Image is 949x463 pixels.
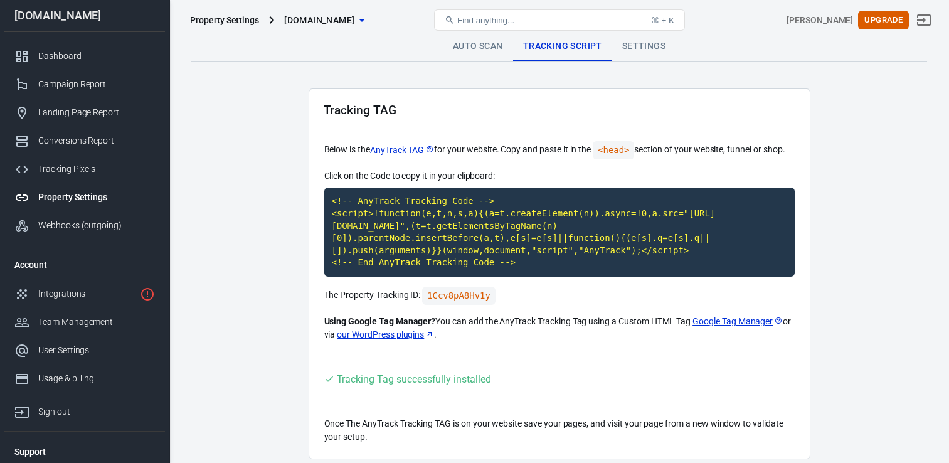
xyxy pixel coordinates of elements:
[324,141,795,159] p: Below is the for your website. Copy and paste it in the section of your website, funnel or shop.
[324,169,795,183] p: Click on the Code to copy it in your clipboard:
[858,11,909,30] button: Upgrade
[337,328,434,341] a: our WordPress plugins
[692,315,783,328] a: Google Tag Manager
[4,98,165,127] a: Landing Page Report
[593,141,634,159] code: <head>
[422,287,496,305] code: Click to copy
[787,14,853,27] div: Account id: K5Mk47OS
[38,344,155,357] div: User Settings
[4,155,165,183] a: Tracking Pixels
[651,16,674,25] div: ⌘ + K
[4,10,165,21] div: [DOMAIN_NAME]
[38,106,155,119] div: Landing Page Report
[4,127,165,155] a: Conversions Report
[4,393,165,426] a: Sign out
[513,31,612,61] a: Tracking Script
[38,162,155,176] div: Tracking Pixels
[324,104,396,117] h2: Tracking TAG
[4,280,165,308] a: Integrations
[4,250,165,280] li: Account
[4,365,165,393] a: Usage & billing
[337,371,491,387] div: Tracking Tag successfully installed
[38,134,155,147] div: Conversions Report
[324,316,436,326] strong: Using Google Tag Manager?
[38,191,155,204] div: Property Settings
[4,42,165,70] a: Dashboard
[38,405,155,418] div: Sign out
[4,70,165,98] a: Campaign Report
[612,31,676,61] a: Settings
[38,219,155,232] div: Webhooks (outgoing)
[140,287,155,302] svg: 1 networks not verified yet
[370,144,434,157] a: AnyTrack TAG
[190,14,259,26] div: Property Settings
[38,316,155,329] div: Team Management
[909,5,939,35] a: Sign out
[443,31,513,61] a: Auto Scan
[457,16,514,25] span: Find anything...
[4,308,165,336] a: Team Management
[284,13,354,28] span: alphaformulas.com.br
[38,372,155,385] div: Usage & billing
[324,371,491,387] div: Visit your website to trigger the Tracking Tag and validate your setup.
[4,183,165,211] a: Property Settings
[4,211,165,240] a: Webhooks (outgoing)
[38,50,155,63] div: Dashboard
[324,417,795,444] p: Once The AnyTrack Tracking TAG is on your website save your pages, and visit your page from a new...
[38,78,155,91] div: Campaign Report
[279,9,369,32] button: [DOMAIN_NAME]
[324,188,795,277] code: Click to copy
[38,287,135,301] div: Integrations
[434,9,685,31] button: Find anything...⌘ + K
[324,315,795,341] p: You can add the AnyTrack Tracking Tag using a Custom HTML Tag or via .
[324,287,795,305] p: The Property Tracking ID:
[4,336,165,365] a: User Settings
